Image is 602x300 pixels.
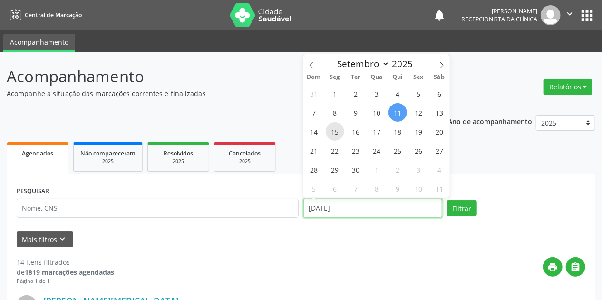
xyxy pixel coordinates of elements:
[543,257,563,277] button: print
[22,149,53,157] span: Agendados
[347,179,365,198] span: Outubro 7, 2025
[388,84,407,103] span: Setembro 4, 2025
[25,268,114,277] strong: 1819 marcações agendadas
[548,262,558,272] i: print
[17,199,299,218] input: Nome, CNS
[326,160,344,179] span: Setembro 29, 2025
[389,58,421,70] input: Year
[430,179,448,198] span: Outubro 11, 2025
[409,179,428,198] span: Outubro 10, 2025
[347,160,365,179] span: Setembro 30, 2025
[409,84,428,103] span: Setembro 5, 2025
[305,122,323,141] span: Setembro 14, 2025
[388,122,407,141] span: Setembro 18, 2025
[461,7,537,15] div: [PERSON_NAME]
[17,277,114,285] div: Página 1 de 1
[229,149,261,157] span: Cancelados
[17,231,73,248] button: Mais filtroskeyboard_arrow_down
[3,34,75,52] a: Acompanhamento
[303,199,442,218] input: Selecione um intervalo
[368,122,386,141] span: Setembro 17, 2025
[368,160,386,179] span: Outubro 1, 2025
[25,11,82,19] span: Central de Marcação
[347,103,365,122] span: Setembro 9, 2025
[80,158,136,165] div: 2025
[155,158,202,165] div: 2025
[58,234,68,244] i: keyboard_arrow_down
[303,74,324,80] span: Dom
[17,267,114,277] div: de
[366,74,387,80] span: Qua
[345,74,366,80] span: Ter
[430,141,448,160] span: Setembro 27, 2025
[368,179,386,198] span: Outubro 8, 2025
[305,141,323,160] span: Setembro 21, 2025
[80,149,136,157] span: Não compareceram
[447,200,477,216] button: Filtrar
[368,141,386,160] span: Setembro 24, 2025
[7,65,419,88] p: Acompanhamento
[408,74,429,80] span: Sex
[326,122,344,141] span: Setembro 15, 2025
[164,149,193,157] span: Resolvidos
[347,84,365,103] span: Setembro 2, 2025
[388,179,407,198] span: Outubro 9, 2025
[326,141,344,160] span: Setembro 22, 2025
[409,160,428,179] span: Outubro 3, 2025
[305,160,323,179] span: Setembro 28, 2025
[305,103,323,122] span: Setembro 7, 2025
[430,103,448,122] span: Setembro 13, 2025
[409,103,428,122] span: Setembro 12, 2025
[326,103,344,122] span: Setembro 8, 2025
[7,7,82,23] a: Central de Marcação
[305,179,323,198] span: Outubro 5, 2025
[368,84,386,103] span: Setembro 3, 2025
[17,257,114,267] div: 14 itens filtrados
[541,5,561,25] img: img
[448,115,533,127] p: Ano de acompanhamento
[430,84,448,103] span: Setembro 6, 2025
[347,141,365,160] span: Setembro 23, 2025
[564,9,575,19] i: 
[571,262,581,272] i: 
[17,184,49,199] label: PESQUISAR
[324,74,345,80] span: Seg
[221,158,269,165] div: 2025
[433,9,446,22] button: notifications
[461,15,537,23] span: Recepcionista da clínica
[579,7,595,24] button: apps
[430,122,448,141] span: Setembro 20, 2025
[409,122,428,141] span: Setembro 19, 2025
[332,57,389,70] select: Month
[305,84,323,103] span: Agosto 31, 2025
[368,103,386,122] span: Setembro 10, 2025
[388,141,407,160] span: Setembro 25, 2025
[429,74,450,80] span: Sáb
[430,160,448,179] span: Outubro 4, 2025
[566,257,585,277] button: 
[409,141,428,160] span: Setembro 26, 2025
[387,74,408,80] span: Qui
[347,122,365,141] span: Setembro 16, 2025
[7,88,419,98] p: Acompanhe a situação das marcações correntes e finalizadas
[544,79,592,95] button: Relatórios
[326,84,344,103] span: Setembro 1, 2025
[326,179,344,198] span: Outubro 6, 2025
[388,160,407,179] span: Outubro 2, 2025
[388,103,407,122] span: Setembro 11, 2025
[561,5,579,25] button: 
